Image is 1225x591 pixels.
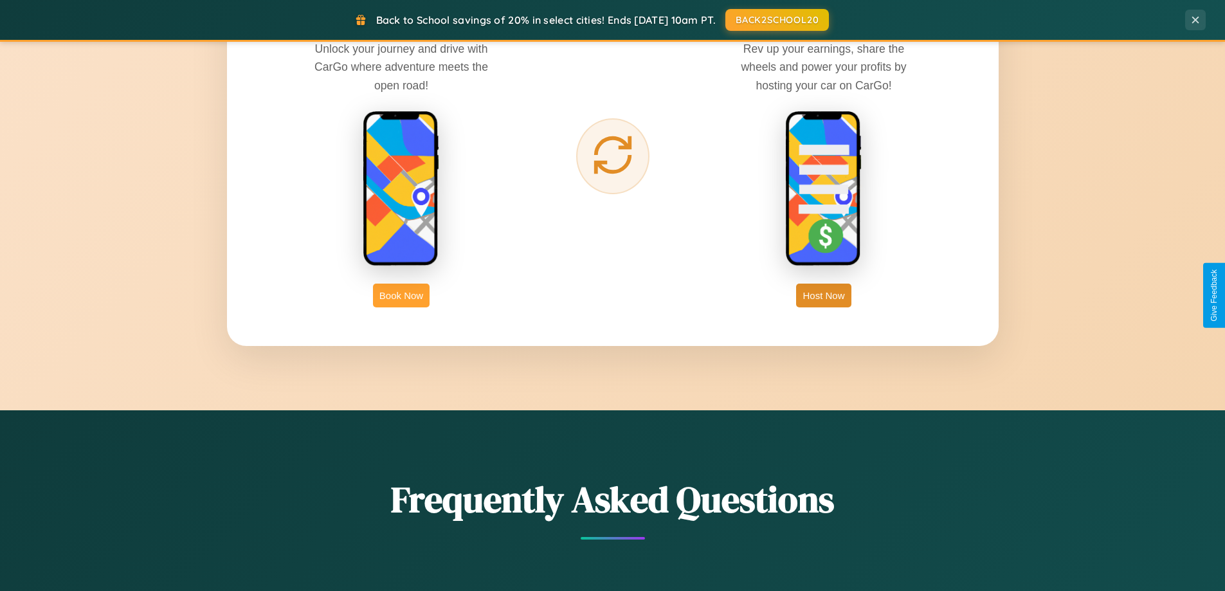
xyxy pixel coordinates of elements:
p: Unlock your journey and drive with CarGo where adventure meets the open road! [305,40,498,94]
button: Book Now [373,284,430,307]
button: BACK2SCHOOL20 [725,9,829,31]
img: host phone [785,111,862,268]
div: Give Feedback [1210,269,1219,322]
p: Rev up your earnings, share the wheels and power your profits by hosting your car on CarGo! [727,40,920,94]
img: rent phone [363,111,440,268]
span: Back to School savings of 20% in select cities! Ends [DATE] 10am PT. [376,14,716,26]
h2: Frequently Asked Questions [227,475,999,524]
button: Host Now [796,284,851,307]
